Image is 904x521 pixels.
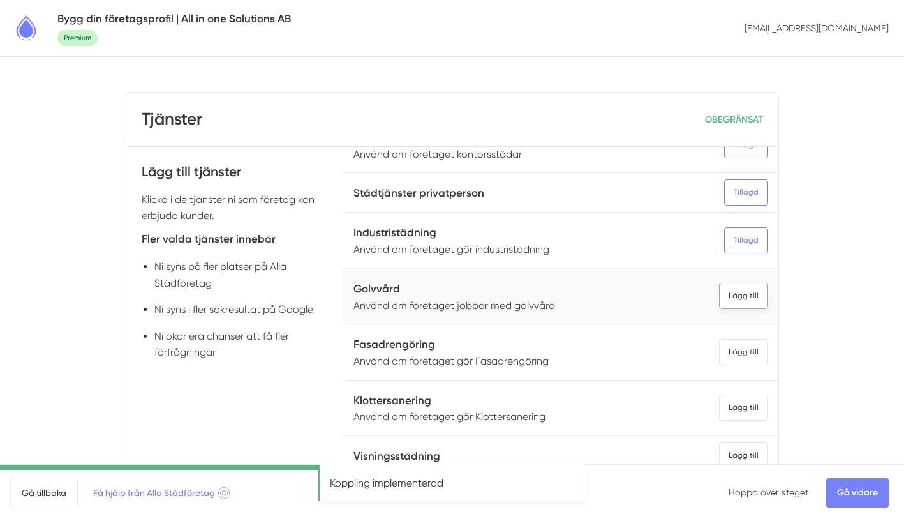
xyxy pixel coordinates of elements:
[142,162,328,191] h4: Lägg till tjänster
[719,283,768,309] div: Lägg till
[330,476,575,490] p: Koppling implementerad
[57,10,291,27] h5: Bygg din företagsprofil | All in one Solutions AB
[719,339,768,365] div: Lägg till
[142,192,328,224] p: Klicka i de tjänster ni som företag kan erbjuda kunder.
[719,395,768,421] div: Lägg till
[739,17,894,40] p: [EMAIL_ADDRESS][DOMAIN_NAME]
[353,146,522,162] p: Använd om företaget kontorsstädar
[353,241,549,257] p: Använd om företaget gör industristädning
[10,478,78,508] a: Gå tillbaka
[93,486,230,500] span: Få hjälp från Alla Städföretag
[154,301,328,317] li: Ni syns i fler sökresultat på Google
[154,328,328,361] li: Ni ökar era chanser att få fler förfrågningar
[353,448,440,465] h5: Visningsstädning
[142,230,328,251] h5: Fler valda tjänster innebär
[353,224,549,241] h5: Industristädning
[10,12,42,44] img: Alla Städföretag
[724,179,768,206] div: Tillagd
[705,114,763,125] span: OBEGRÄNSAT
[57,30,98,46] span: Premium
[353,280,555,298] h5: Golvvård
[719,442,768,469] div: Lägg till
[353,409,545,425] p: Använd om företaget gör Klottersanering
[353,353,549,369] p: Använd om företaget gör Fasadrengöring
[353,298,555,313] p: Använd om företaget jobbar med golvvård
[729,487,808,497] a: Hoppa över steget
[353,185,484,202] h5: Städtjänster privatperson
[826,478,889,508] a: Gå vidare
[353,392,545,409] h5: Klottersanering
[724,227,768,253] div: Tillagd
[154,259,328,291] li: Ni syns på fler platser på Alla Städföretag
[142,108,202,131] h3: Tjänster
[353,336,549,353] h5: Fasadrengöring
